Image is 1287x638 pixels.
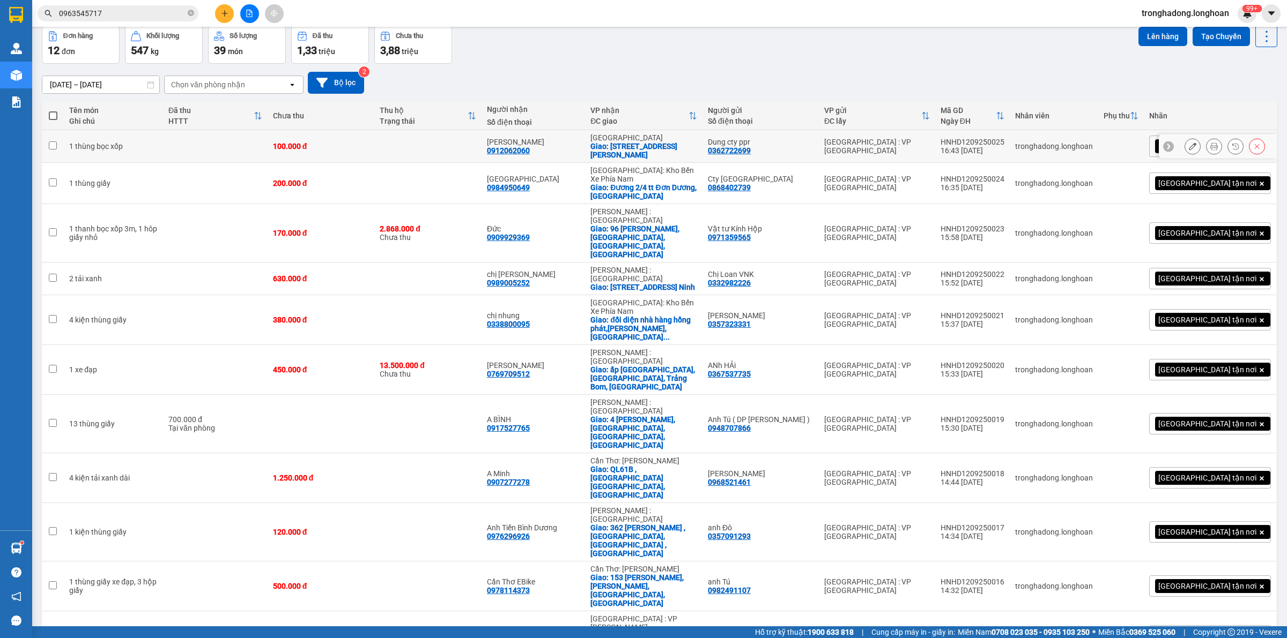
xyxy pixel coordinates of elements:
[708,532,751,541] div: 0357091293
[11,567,21,577] span: question-circle
[708,361,813,370] div: ANh HẢi
[824,361,930,378] div: [GEOGRAPHIC_DATA] : VP [GEOGRAPHIC_DATA]
[708,279,751,287] div: 0332982226
[590,456,697,465] div: Cần Thơ: [PERSON_NAME]
[171,79,245,90] div: Chọn văn phòng nhận
[590,183,697,200] div: Giao: Đương 2/4 tt Đơn Dương, Lâm Đồng
[1015,582,1093,590] div: tronghadong.longhoan
[71,5,212,19] strong: PHIẾU DÁN LÊN HÀNG
[1015,419,1093,428] div: tronghadong.longhoan
[941,478,1004,486] div: 14:44 [DATE]
[1158,274,1256,283] span: [GEOGRAPHIC_DATA] tận nơi
[941,415,1004,424] div: HNHD1209250019
[487,270,580,279] div: chị Thanh Châu
[29,36,57,46] strong: CSKH:
[168,106,254,115] div: Đã thu
[188,10,194,16] span: close-circle
[1158,178,1256,188] span: [GEOGRAPHIC_DATA] tận nơi
[590,316,697,341] div: Giao: đối diện nhà hàng hồng phát,thích quảng đức,hà quang 2,phước hải,nha trang
[590,506,697,523] div: [PERSON_NAME] : [GEOGRAPHIC_DATA]
[941,117,996,125] div: Ngày ĐH
[380,224,476,233] div: 2.868.000 đ
[708,106,813,115] div: Người gửi
[69,274,158,283] div: 2 tải xanh
[163,102,268,130] th: Toggle SortBy
[4,65,166,79] span: Mã đơn: HNHD1209250025
[708,117,813,125] div: Số điện thoại
[590,573,697,607] div: Giao: 153 NGuyễn Văn Cừ, An Hoà, Ninh Kiều, Cần Thơ
[824,138,930,155] div: [GEOGRAPHIC_DATA] : VP [GEOGRAPHIC_DATA]
[708,270,813,279] div: Chị Loan VNK
[1138,27,1187,46] button: Lên hàng
[48,44,60,57] span: 12
[11,70,22,81] img: warehouse-icon
[487,233,530,242] div: 0909929369
[228,47,243,56] span: món
[819,102,935,130] th: Toggle SortBy
[273,316,369,324] div: 380.000 đ
[380,106,468,115] div: Thu hộ
[487,224,580,233] div: Đức
[941,320,1004,328] div: 15:37 [DATE]
[1015,528,1093,536] div: tronghadong.longhoan
[1015,229,1093,237] div: tronghadong.longhoan
[590,465,697,499] div: Giao: QL61B , tx Long Mỹ, Hậu Giang
[1015,365,1093,374] div: tronghadong.longhoan
[487,532,530,541] div: 0976296926
[188,9,194,19] span: close-circle
[487,523,580,532] div: Anh Tiến Bình Dương
[1098,102,1144,130] th: Toggle SortBy
[590,207,697,224] div: [PERSON_NAME] : [GEOGRAPHIC_DATA]
[708,577,813,586] div: anh Tú
[93,36,197,56] span: CÔNG TY TNHH CHUYỂN PHÁT NHANH BẢO AN
[1193,27,1250,46] button: Tạo Chuyến
[958,626,1090,638] span: Miền Nam
[69,577,158,595] div: 1 thùng giấy xe đạp, 3 hộp giấy
[1015,474,1093,482] div: tronghadong.longhoan
[374,25,452,64] button: Chưa thu3,88 triệu
[941,532,1004,541] div: 14:34 [DATE]
[590,348,697,365] div: [PERSON_NAME] : [GEOGRAPHIC_DATA]
[708,224,813,233] div: Vật tư Kính Hộp
[590,224,697,259] div: Giao: 96 Quốc Hưng, An Khánh, Thảo Điền, Thủ ĐỨC
[487,415,580,424] div: A BÌNH
[380,44,400,57] span: 3,88
[487,320,530,328] div: 0338800095
[708,311,813,320] div: Hoàng Anh
[487,586,530,595] div: 0978114373
[487,279,530,287] div: 0989005252
[273,111,369,120] div: Chưa thu
[1184,626,1185,638] span: |
[824,577,930,595] div: [GEOGRAPHIC_DATA] : VP [GEOGRAPHIC_DATA]
[941,469,1004,478] div: HNHD1209250018
[1015,111,1093,120] div: Nhân viên
[1158,365,1256,374] span: [GEOGRAPHIC_DATA] tận nơi
[380,224,476,242] div: Chưa thu
[151,47,159,56] span: kg
[380,361,476,370] div: 13.500.000 đ
[590,398,697,415] div: [PERSON_NAME] : [GEOGRAPHIC_DATA]
[146,32,179,40] div: Khối lượng
[1015,274,1093,283] div: tronghadong.longhoan
[69,419,158,428] div: 13 thùng giấy
[45,10,52,17] span: search
[402,47,418,56] span: triệu
[125,25,203,64] button: Khối lượng547kg
[69,142,158,151] div: 1 thùng bọc xốp
[1158,141,1256,151] span: [GEOGRAPHIC_DATA] tận nơi
[69,528,158,536] div: 1 kiện thùng giấy
[11,543,22,554] img: warehouse-icon
[214,44,226,57] span: 39
[1092,630,1096,634] span: ⚪️
[941,586,1004,595] div: 14:32 [DATE]
[131,44,149,57] span: 547
[1015,142,1093,151] div: tronghadong.longhoan
[273,179,369,187] div: 200.000 đ
[824,523,930,541] div: [GEOGRAPHIC_DATA] : VP [GEOGRAPHIC_DATA]
[270,10,278,17] span: aim
[590,365,697,391] div: Giao: ấp Quảng Hoà, Quảng Tiến, Trảng Bom, Đồng NAi
[992,628,1090,636] strong: 0708 023 035 - 0935 103 250
[824,415,930,432] div: [GEOGRAPHIC_DATA] : VP [GEOGRAPHIC_DATA]
[708,523,813,532] div: anh Đô
[590,565,697,573] div: Cần Thơ: [PERSON_NAME]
